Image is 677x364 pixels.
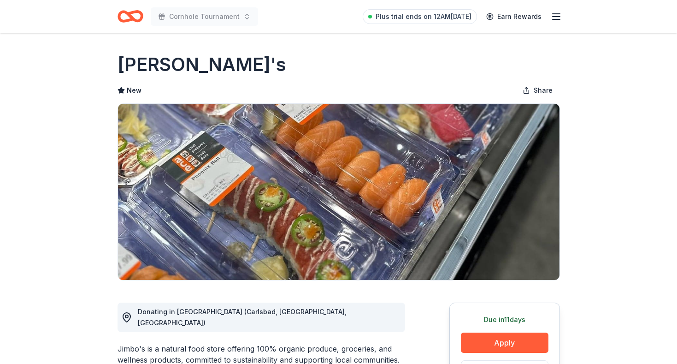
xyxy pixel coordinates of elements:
a: Plus trial ends on 12AM[DATE] [363,9,477,24]
span: Plus trial ends on 12AM[DATE] [376,11,471,22]
button: Share [515,81,560,100]
img: Image for Jimbo's [118,104,559,280]
a: Earn Rewards [481,8,547,25]
a: Home [118,6,143,27]
span: Cornhole Tournament [169,11,240,22]
button: Cornhole Tournament [151,7,258,26]
span: Share [534,85,553,96]
button: Apply [461,333,548,353]
h1: [PERSON_NAME]'s [118,52,286,78]
span: Donating in [GEOGRAPHIC_DATA] (Carlsbad, [GEOGRAPHIC_DATA], [GEOGRAPHIC_DATA]) [138,308,347,327]
span: New [127,85,141,96]
div: Due in 11 days [461,314,548,325]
